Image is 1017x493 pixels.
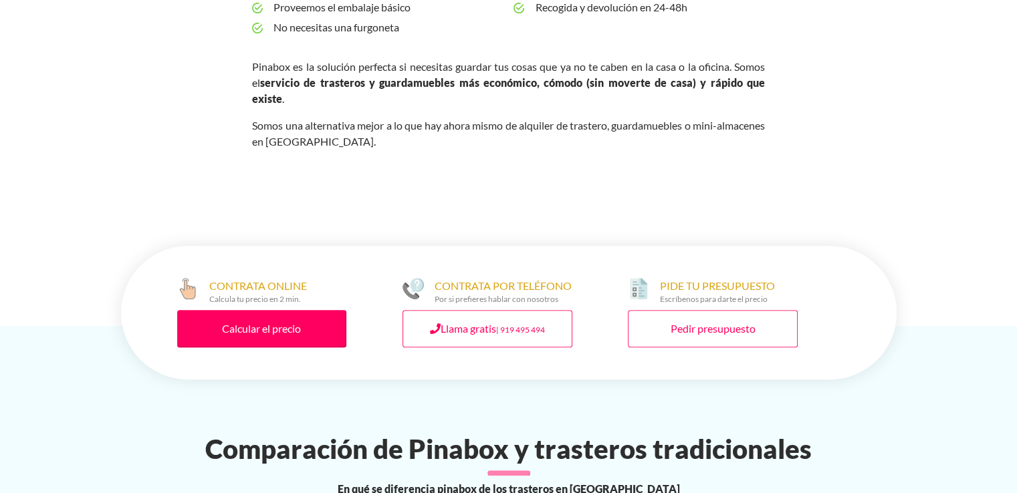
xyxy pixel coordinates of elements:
a: Llama gratis| 919 495 494 [403,310,572,347]
div: Calcula tu precio en 2 min. [209,294,307,305]
a: Pedir presupuesto [628,310,798,347]
strong: servicio de trasteros y guardamuebles más económico, cómodo (sin moverte de casa) y rápido que ex... [252,76,765,105]
div: CONTRATA POR TELÉFONO [435,278,572,305]
div: Escríbenos para darte el precio [660,294,775,305]
small: | 919 495 494 [496,325,545,335]
p: Pinabox es la solución perfecta si necesitas guardar tus cosas que ya no te caben en la casa o la... [252,59,765,107]
div: PIDE TU PRESUPUESTO [660,278,775,305]
div: Por si prefieres hablar con nosotros [435,294,572,305]
div: CONTRATA ONLINE [209,278,307,305]
div: Widget de chat [777,323,1017,493]
iframe: Chat Widget [777,323,1017,493]
h2: Comparación de Pinabox y trasteros tradicionales [113,433,905,465]
a: Calcular el precio [177,310,347,347]
span: No necesitas una furgoneta [273,17,503,37]
p: Somos una alternativa mejor a lo que hay ahora mismo de alquiler de trastero, guardamuebles o min... [252,118,765,150]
